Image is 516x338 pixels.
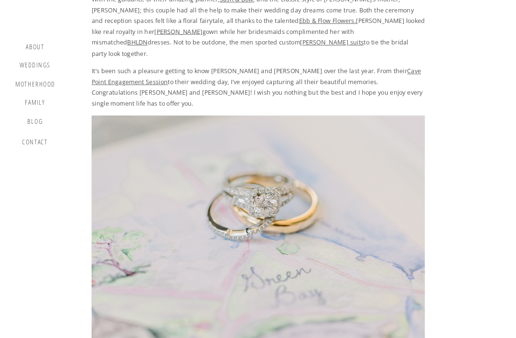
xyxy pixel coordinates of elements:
a: Cave Point Engagement Session [92,66,421,86]
a: blog [22,118,48,130]
a: motherhood [15,80,56,89]
a: Weddings [19,61,51,72]
a: about [22,43,48,53]
p: It’s been such a pleasure getting to know [PERSON_NAME] and [PERSON_NAME] over the last year. Fro... [92,65,425,109]
a: [PERSON_NAME] suits [300,38,364,46]
a: Family [19,98,51,109]
a: contact [20,138,49,149]
a: [PERSON_NAME] [154,27,203,35]
a: BHLDN [127,38,147,46]
a: Ebb & Flow Flowers. [299,16,356,24]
